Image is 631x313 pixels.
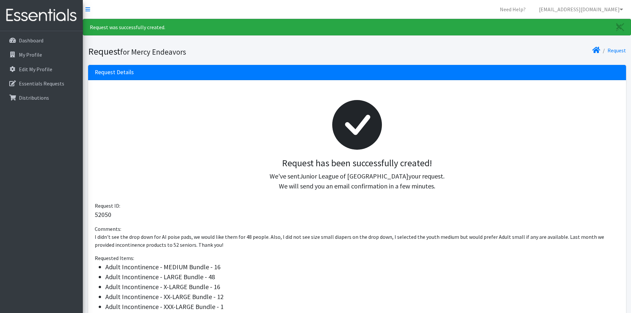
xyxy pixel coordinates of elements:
[3,77,80,90] a: Essentials Requests
[120,47,186,57] small: for Mercy Endeavors
[19,80,64,87] p: Essentials Requests
[105,292,619,302] li: Adult Incontinence - XX-LARGE Bundle - 12
[105,262,619,272] li: Adult Incontinence - MEDIUM Bundle - 16
[534,3,628,16] a: [EMAIL_ADDRESS][DOMAIN_NAME]
[95,202,120,209] span: Request ID:
[100,158,614,169] h3: Request has been successfully created!
[495,3,531,16] a: Need Help?
[300,172,408,180] span: Junior League of [GEOGRAPHIC_DATA]
[3,48,80,61] a: My Profile
[95,226,121,232] span: Comments:
[105,272,619,282] li: Adult Incontinence - LARGE Bundle - 48
[95,233,619,249] p: I didn't see the drop down for AI poise pads, we would like them for 48 people. Also, I did not s...
[95,210,619,220] p: 52050
[19,94,49,101] p: Distributions
[19,51,42,58] p: My Profile
[3,4,80,26] img: HumanEssentials
[607,47,626,54] a: Request
[95,69,134,76] h3: Request Details
[3,91,80,104] a: Distributions
[19,66,52,73] p: Edit My Profile
[100,171,614,191] p: We've sent your request. We will send you an email confirmation in a few minutes.
[88,46,355,57] h1: Request
[83,19,631,35] div: Request was successfully created.
[609,19,631,35] a: Close
[3,34,80,47] a: Dashboard
[105,302,619,312] li: Adult Incontinence - XXX-LARGE Bundle - 1
[19,37,43,44] p: Dashboard
[3,63,80,76] a: Edit My Profile
[95,255,134,261] span: Requested Items:
[105,282,619,292] li: Adult Incontinence - X-LARGE Bundle - 16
